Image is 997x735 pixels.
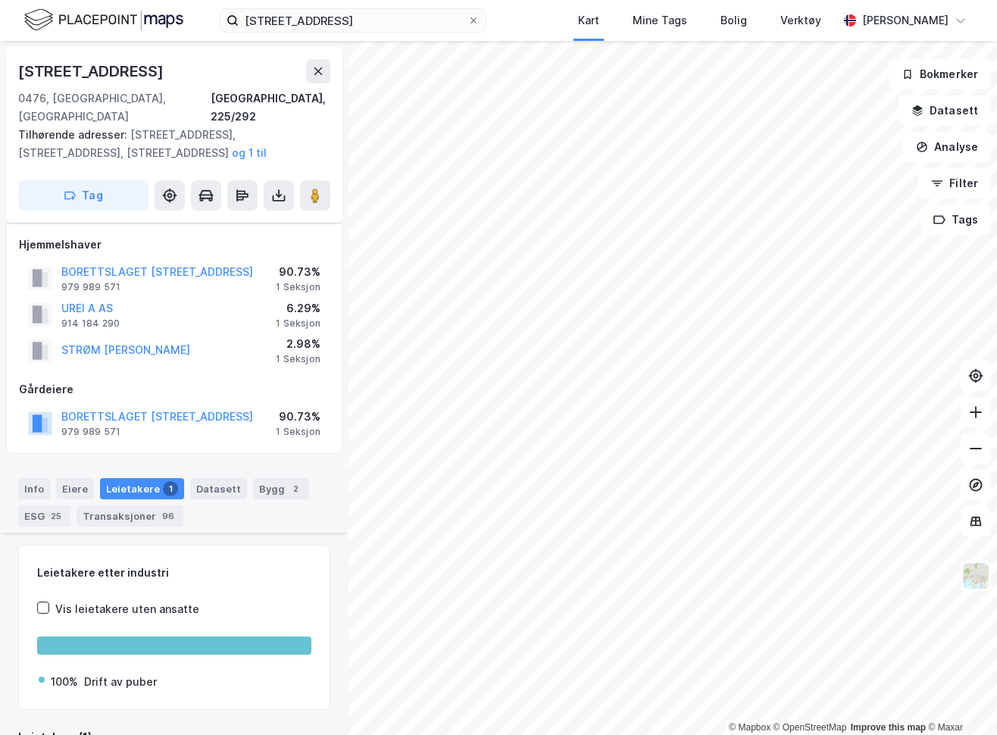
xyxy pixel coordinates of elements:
div: 1 Seksjon [276,426,320,438]
div: 914 184 290 [61,317,120,330]
div: 2 [288,481,303,496]
div: Leietakere etter industri [37,564,311,582]
div: Hjemmelshaver [19,236,330,254]
div: Info [18,478,50,499]
div: Verktøy [780,11,821,30]
div: 979 989 571 [61,281,120,293]
button: Tag [18,180,148,211]
div: Eiere [56,478,94,499]
button: Tags [920,205,991,235]
div: [STREET_ADDRESS] [18,59,167,83]
div: Leietakere [100,478,184,499]
a: Improve this map [851,722,926,733]
div: ESG [18,505,70,527]
span: Tilhørende adresser: [18,128,130,141]
div: Mine Tags [633,11,687,30]
div: Bygg [253,478,309,499]
div: 1 Seksjon [276,353,320,365]
div: 1 Seksjon [276,281,320,293]
div: Transaksjoner [77,505,183,527]
div: Vis leietakere uten ansatte [55,600,199,618]
div: 6.29% [276,299,320,317]
div: [STREET_ADDRESS], [STREET_ADDRESS], [STREET_ADDRESS] [18,126,318,162]
img: Z [961,561,990,590]
div: [PERSON_NAME] [862,11,949,30]
button: Bokmerker [889,59,991,89]
iframe: Chat Widget [921,662,997,735]
div: Drift av puber [84,673,157,691]
div: 90.73% [276,263,320,281]
a: Mapbox [729,722,770,733]
div: 25 [48,508,64,524]
button: Analyse [903,132,991,162]
div: 100% [51,673,78,691]
div: 1 Seksjon [276,317,320,330]
input: Søk på adresse, matrikkel, gårdeiere, leietakere eller personer [239,9,467,32]
button: Datasett [899,95,991,126]
div: 90.73% [276,408,320,426]
div: 96 [159,508,177,524]
div: 0476, [GEOGRAPHIC_DATA], [GEOGRAPHIC_DATA] [18,89,211,126]
div: [GEOGRAPHIC_DATA], 225/292 [211,89,330,126]
div: Kart [578,11,599,30]
div: Gårdeiere [19,380,330,399]
div: 979 989 571 [61,426,120,438]
a: OpenStreetMap [774,722,847,733]
div: 1 [163,481,178,496]
div: Bolig [720,11,747,30]
img: logo.f888ab2527a4732fd821a326f86c7f29.svg [24,7,183,33]
div: 2.98% [276,335,320,353]
div: Datasett [190,478,247,499]
div: Kontrollprogram for chat [921,662,997,735]
button: Filter [918,168,991,199]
